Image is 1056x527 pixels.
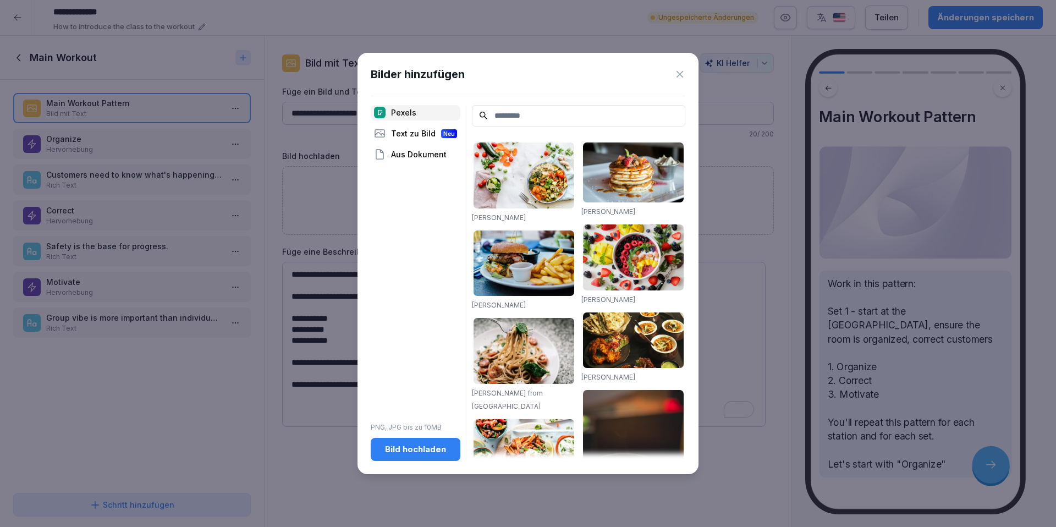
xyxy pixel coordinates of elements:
div: Neu [441,129,457,138]
a: [PERSON_NAME] from [GEOGRAPHIC_DATA] [472,389,543,410]
button: Bild hochladen [371,438,460,461]
img: pexels-photo-70497.jpeg [474,230,574,297]
img: pexels-photo-958545.jpeg [583,312,684,367]
a: [PERSON_NAME] [472,301,526,309]
img: pexels-photo-1640772.jpeg [474,419,574,494]
div: Text zu Bild [371,126,460,141]
p: PNG, JPG bis zu 10MB [371,422,460,432]
img: pexels-photo-1099680.jpeg [583,224,684,290]
h1: Bilder hinzufügen [371,66,465,83]
div: Pexels [371,105,460,120]
img: pexels-photo-376464.jpeg [583,142,684,202]
a: [PERSON_NAME] [472,213,526,222]
div: Aus Dokument [371,147,460,162]
img: pexels.png [374,107,386,118]
img: pexels-photo-1279330.jpeg [474,318,574,384]
img: pexels-photo-1640777.jpeg [474,142,574,208]
a: [PERSON_NAME] [581,295,635,304]
a: [PERSON_NAME] [581,373,635,381]
div: Bild hochladen [380,443,452,455]
a: [PERSON_NAME] [581,207,635,216]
